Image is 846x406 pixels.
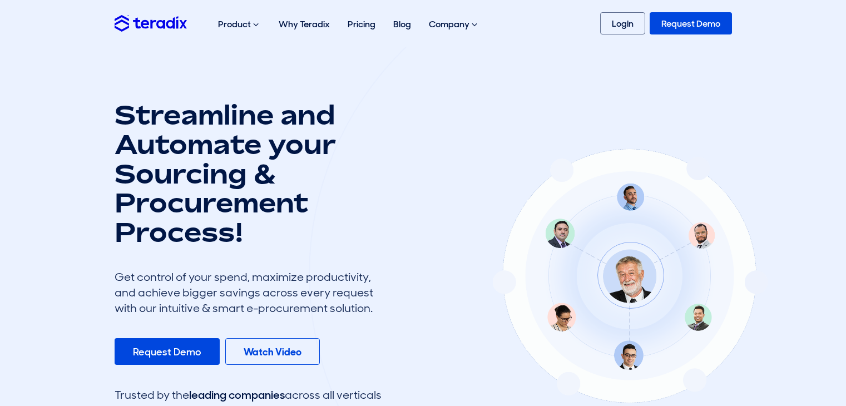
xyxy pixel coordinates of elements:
[244,345,301,359] b: Watch Video
[384,7,420,42] a: Blog
[189,388,285,402] span: leading companies
[650,12,732,34] a: Request Demo
[115,269,382,316] div: Get control of your spend, maximize productivity, and achieve bigger savings across every request...
[115,100,382,247] h1: Streamline and Automate your Sourcing & Procurement Process!
[115,387,382,403] div: Trusted by the across all verticals
[209,7,270,42] div: Product
[115,338,220,365] a: Request Demo
[115,15,187,31] img: Teradix logo
[339,7,384,42] a: Pricing
[420,7,488,42] div: Company
[600,12,645,34] a: Login
[270,7,339,42] a: Why Teradix
[225,338,320,365] a: Watch Video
